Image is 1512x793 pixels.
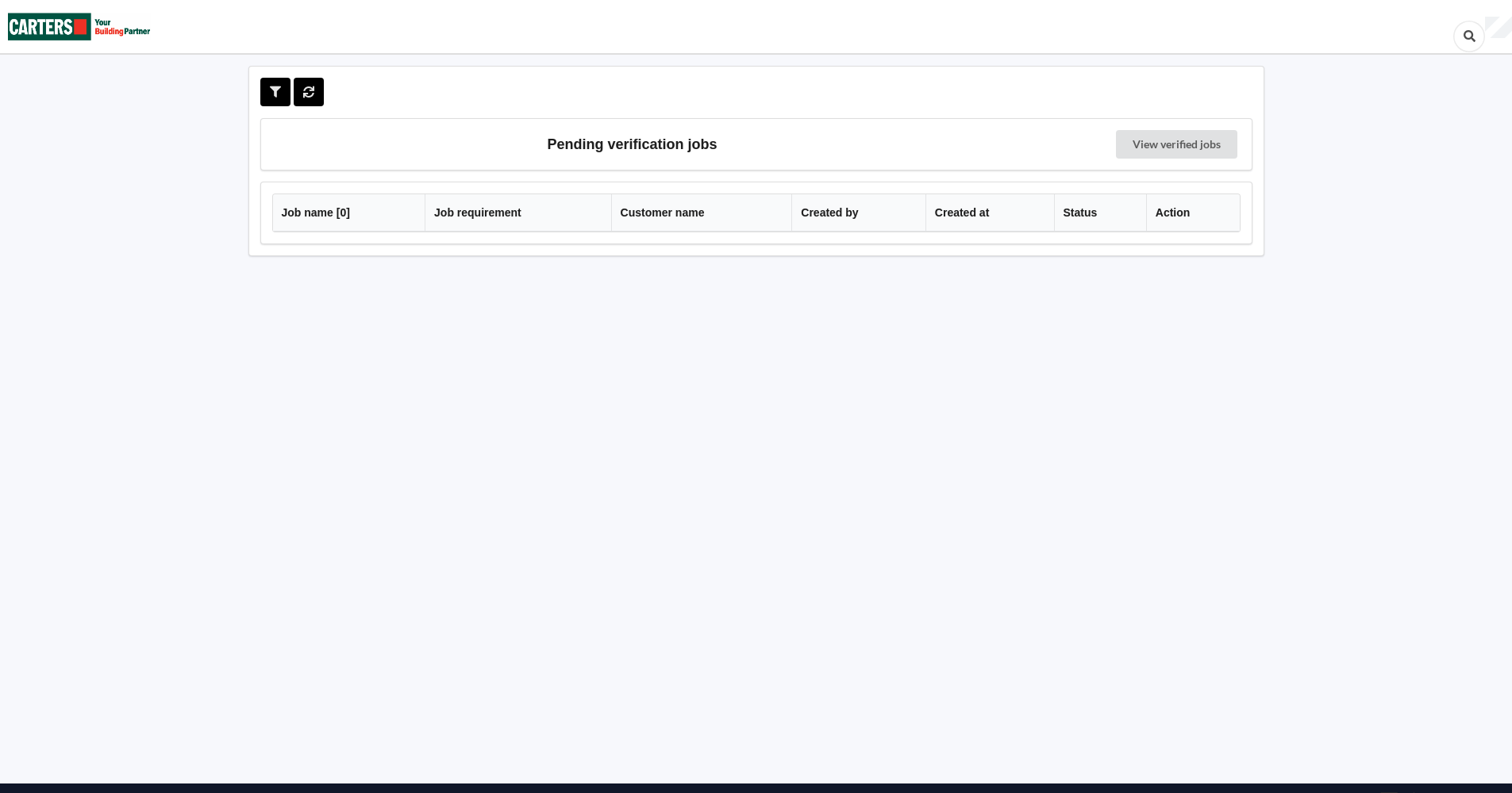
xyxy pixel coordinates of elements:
[1116,130,1237,159] a: View verified jobs
[1054,194,1146,232] th: Status
[1146,194,1240,232] th: Action
[425,194,611,232] th: Job requirement
[1485,17,1512,39] div: User Profile
[791,194,925,232] th: Created by
[8,1,151,52] img: Carters
[925,194,1054,232] th: Created at
[611,194,792,232] th: Customer name
[272,130,993,159] h3: Pending verification jobs
[273,194,425,232] th: Job name [ 0 ]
